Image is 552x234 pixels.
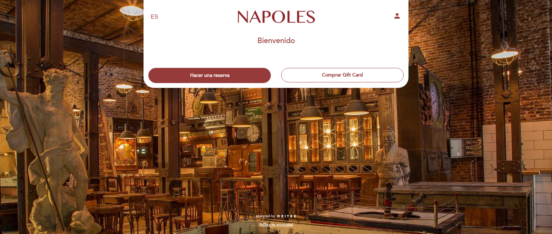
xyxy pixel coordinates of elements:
[393,12,401,22] button: person
[277,215,296,218] img: MEITRE
[256,214,296,218] a: powered by
[259,222,293,227] a: Política de privacidad
[257,37,295,45] h1: Bienvenido
[281,68,404,82] button: Comprar Gift Card
[256,214,275,218] span: powered by
[233,8,319,27] a: Napoles
[393,12,401,20] i: person
[148,68,271,83] button: Hacer una reserva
